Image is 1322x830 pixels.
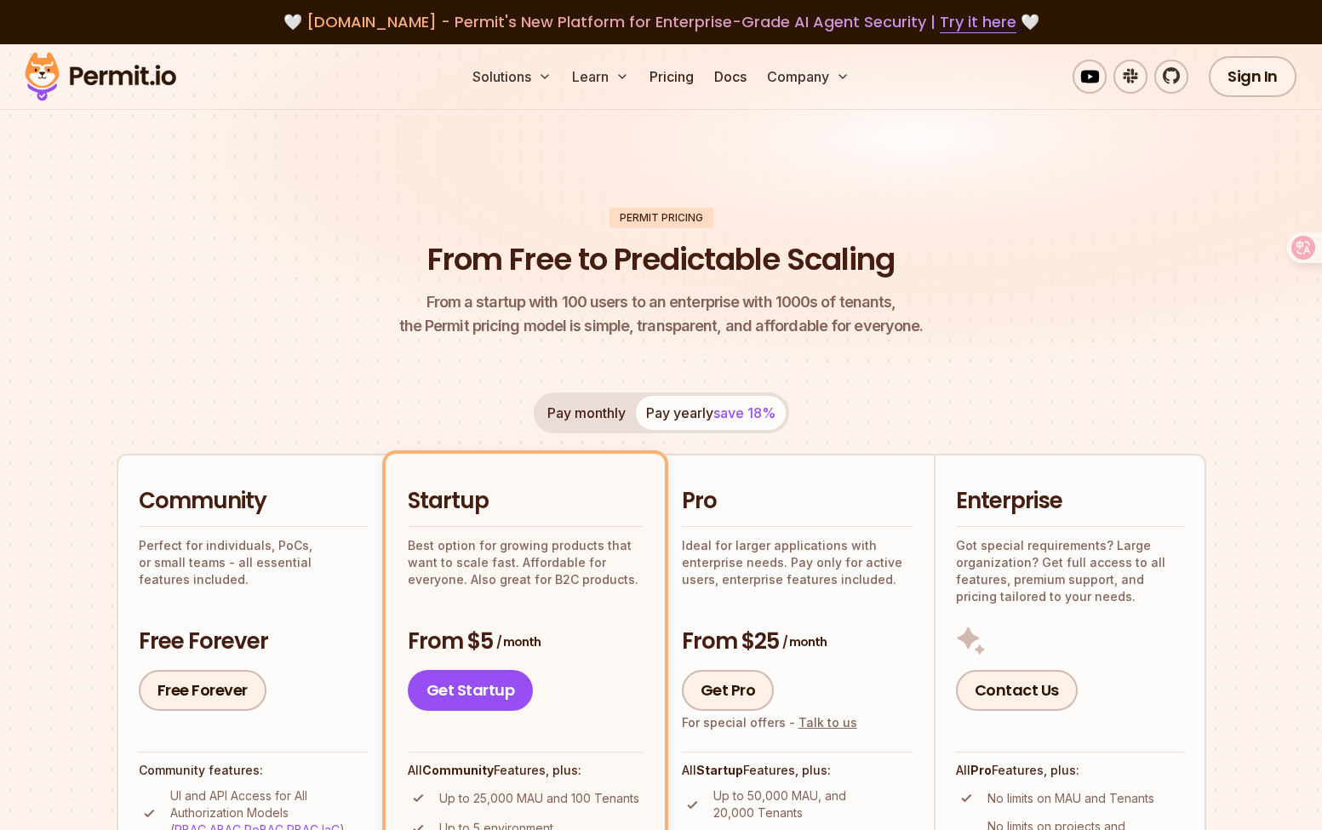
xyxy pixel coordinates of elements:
div: 🤍 🤍 [41,10,1281,34]
h4: Community features: [139,762,369,779]
h2: Enterprise [956,486,1184,517]
h2: Community [139,486,369,517]
a: Pricing [643,60,701,94]
p: Up to 50,000 MAU, and 20,000 Tenants [713,787,913,821]
a: Contact Us [956,670,1078,711]
strong: Pro [970,763,992,777]
p: Got special requirements? Large organization? Get full access to all features, premium support, a... [956,537,1184,605]
button: Company [760,60,856,94]
div: For special offers - [682,714,857,731]
h3: From $25 [682,627,913,657]
h4: All Features, plus: [408,762,643,779]
p: the Permit pricing model is simple, transparent, and affordable for everyone. [399,290,924,338]
button: Learn [565,60,636,94]
span: From a startup with 100 users to an enterprise with 1000s of tenants, [399,290,924,314]
h3: From $5 [408,627,643,657]
a: Try it here [940,11,1016,33]
div: Permit Pricing [609,208,713,228]
h4: All Features, plus: [956,762,1184,779]
button: Pay monthly [537,396,636,430]
p: Perfect for individuals, PoCs, or small teams - all essential features included. [139,537,369,588]
h1: From Free to Predictable Scaling [427,238,895,281]
img: Permit logo [17,48,184,106]
strong: Startup [696,763,743,777]
span: / month [782,633,827,650]
a: Talk to us [798,715,857,730]
p: No limits on MAU and Tenants [987,790,1154,807]
a: Get Pro [682,670,775,711]
h2: Startup [408,486,643,517]
p: Ideal for larger applications with enterprise needs. Pay only for active users, enterprise featur... [682,537,913,588]
a: Get Startup [408,670,534,711]
a: Free Forever [139,670,266,711]
a: Sign In [1209,56,1296,97]
h3: Free Forever [139,627,369,657]
span: / month [496,633,541,650]
button: Solutions [466,60,558,94]
p: Best option for growing products that want to scale fast. Affordable for everyone. Also great for... [408,537,643,588]
a: Docs [707,60,753,94]
p: Up to 25,000 MAU and 100 Tenants [439,790,639,807]
h4: All Features, plus: [682,762,913,779]
h2: Pro [682,486,913,517]
strong: Community [422,763,494,777]
span: [DOMAIN_NAME] - Permit's New Platform for Enterprise-Grade AI Agent Security | [306,11,1016,32]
